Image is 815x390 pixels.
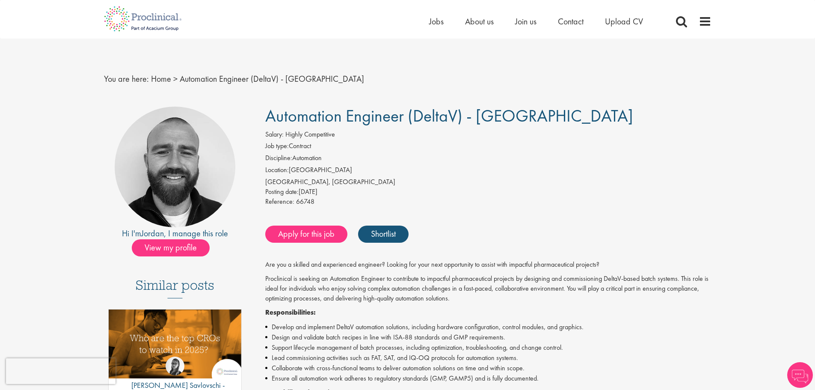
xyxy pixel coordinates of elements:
[132,239,210,256] span: View my profile
[558,16,584,27] a: Contact
[265,274,711,304] p: Proclinical is seeking an Automation Engineer to contribute to impactful pharmaceutical projects ...
[104,227,246,240] div: Hi I'm , I manage this role
[265,141,711,153] li: Contract
[136,278,214,298] h3: Similar posts
[180,73,364,84] span: Automation Engineer (DeltaV) - [GEOGRAPHIC_DATA]
[265,153,292,163] label: Discipline:
[429,16,444,27] a: Jobs
[358,226,409,243] a: Shortlist
[109,310,242,385] a: Link to a post
[265,130,284,140] label: Salary:
[265,353,711,363] li: Lead commissioning activities such as FAT, SAT, and IQ-OQ protocols for automation systems.
[104,73,149,84] span: You are here:
[265,105,633,127] span: Automation Engineer (DeltaV) - [GEOGRAPHIC_DATA]
[141,228,164,239] a: Jordan
[787,362,813,388] img: Chatbot
[265,153,711,165] li: Automation
[265,342,711,353] li: Support lifecycle management of batch processes, including optimization, troubleshooting, and cha...
[265,363,711,373] li: Collaborate with cross-functional teams to deliver automation solutions on time and within scope.
[265,197,294,207] label: Reference:
[285,130,335,139] span: Highly Competitive
[265,141,289,151] label: Job type:
[265,260,711,270] p: Are you a skilled and experienced engineer? Looking for your next opportunity to assist with impa...
[265,308,316,317] strong: Responsibilities:
[151,73,171,84] a: breadcrumb link
[265,373,711,384] li: Ensure all automation work adheres to regulatory standards (GMP, GAMP5) and is fully documented.
[265,226,347,243] a: Apply for this job
[265,332,711,342] li: Design and validate batch recipes in line with ISA-88 standards and GMP requirements.
[132,241,218,252] a: View my profile
[6,358,116,384] iframe: reCAPTCHA
[166,357,184,375] img: Theodora Savlovschi - Wicks
[115,107,235,227] img: imeage of recruiter Jordan Kiely
[265,165,711,177] li: [GEOGRAPHIC_DATA]
[109,310,242,378] img: Top 10 CROs 2025 | Proclinical
[296,197,314,206] span: 66748
[173,73,178,84] span: >
[265,165,289,175] label: Location:
[515,16,536,27] a: Join us
[265,187,299,196] span: Posting date:
[265,187,711,197] div: [DATE]
[265,177,711,187] div: [GEOGRAPHIC_DATA], [GEOGRAPHIC_DATA]
[605,16,643,27] a: Upload CV
[465,16,494,27] a: About us
[265,322,711,332] li: Develop and implement DeltaV automation solutions, including hardware configuration, control modu...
